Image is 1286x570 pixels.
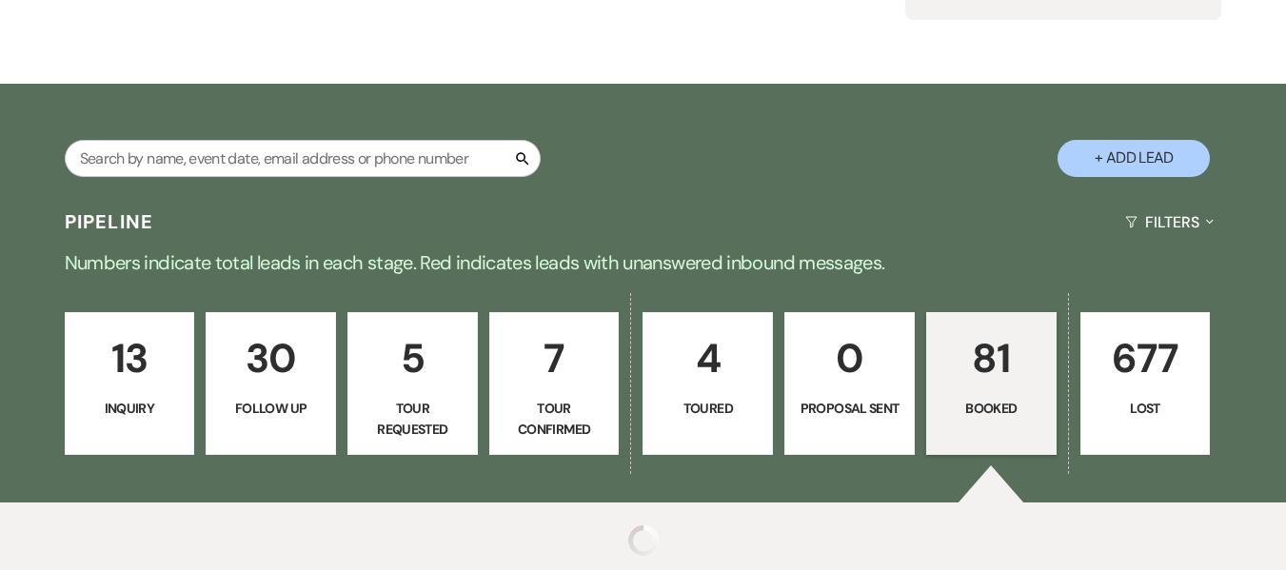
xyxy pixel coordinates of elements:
[502,326,607,390] p: 7
[65,312,195,455] a: 13Inquiry
[1080,312,1211,455] a: 677Lost
[77,398,183,419] p: Inquiry
[1093,326,1198,390] p: 677
[77,326,183,390] p: 13
[939,326,1044,390] p: 81
[206,312,336,455] a: 30Follow Up
[360,398,465,441] p: Tour Requested
[628,525,659,556] img: loading spinner
[502,398,607,441] p: Tour Confirmed
[643,312,773,455] a: 4Toured
[797,326,902,390] p: 0
[1093,398,1198,419] p: Lost
[939,398,1044,419] p: Booked
[218,398,324,419] p: Follow Up
[489,312,620,455] a: 7Tour Confirmed
[1118,197,1221,247] button: Filters
[655,326,761,390] p: 4
[360,326,465,390] p: 5
[784,312,915,455] a: 0Proposal Sent
[347,312,478,455] a: 5Tour Requested
[655,398,761,419] p: Toured
[218,326,324,390] p: 30
[797,398,902,419] p: Proposal Sent
[1058,140,1210,177] button: + Add Lead
[65,140,541,177] input: Search by name, event date, email address or phone number
[926,312,1057,455] a: 81Booked
[65,208,154,235] h3: Pipeline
